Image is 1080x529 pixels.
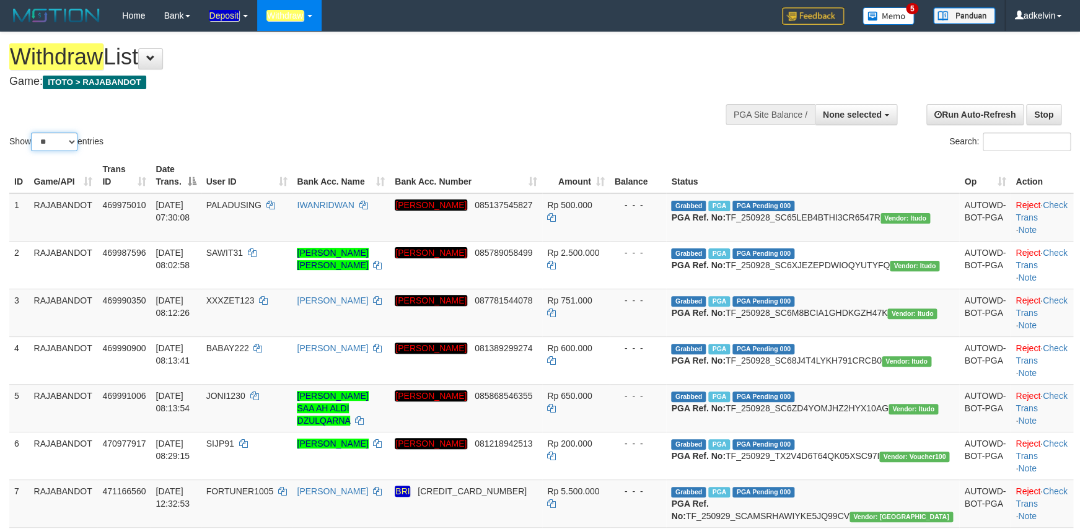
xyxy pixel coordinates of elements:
em: Deposit [209,10,239,21]
td: · · [1011,193,1073,242]
td: 1 [9,193,29,242]
a: Check Trans [1016,486,1067,509]
div: PGA Site Balance / [726,104,815,125]
span: [DATE] 12:32:53 [156,486,190,509]
span: ITOTO > RAJABANDOT [43,76,146,89]
td: AUTOWD-BOT-PGA [959,241,1011,289]
td: 6 [9,432,29,479]
em: BRI [395,486,410,497]
span: Copy 081218942513 to clipboard [475,439,532,448]
th: Balance [610,158,667,193]
a: Check Trans [1016,343,1067,365]
img: Button%20Memo.svg [863,7,915,25]
span: Grabbed [671,391,706,402]
td: · · [1011,289,1073,336]
span: Vendor URL: https://secure10.1velocity.biz [850,512,953,522]
span: Marked by adkpebhi [708,391,730,402]
span: Marked by adkaldo [708,487,730,497]
span: [DATE] 07:30:08 [156,200,190,222]
a: Note [1018,225,1037,235]
span: Vendor URL: https://secure6.1velocity.biz [889,404,938,414]
a: Stop [1026,104,1061,125]
th: Op: activate to sort column ascending [959,158,1011,193]
a: Check Trans [1016,295,1067,318]
span: 469990900 [102,343,146,353]
a: Note [1018,368,1037,378]
div: - - - [615,199,662,211]
span: PGA Pending [732,344,794,354]
th: Trans ID: activate to sort column ascending [97,158,151,193]
span: SAWIT31 [206,248,243,258]
td: RAJABANDOT [29,479,98,527]
em: [PERSON_NAME] [395,390,467,401]
td: TF_250928_SC6XJEZEPDWIOQYUTYFQ [666,241,959,289]
a: Note [1018,416,1037,426]
span: XXXZET123 [206,295,255,305]
a: [PERSON_NAME] [297,295,368,305]
a: Reject [1016,343,1040,353]
a: [PERSON_NAME] SAA AH ALDI DZULQARNA [297,391,368,426]
td: 2 [9,241,29,289]
span: Grabbed [671,248,706,259]
td: · · [1011,384,1073,432]
span: PGA Pending [732,248,794,259]
td: AUTOWD-BOT-PGA [959,289,1011,336]
em: Withdraw [266,10,304,21]
input: Search: [983,133,1071,151]
td: AUTOWD-BOT-PGA [959,336,1011,384]
span: Grabbed [671,487,706,497]
span: [DATE] 08:29:15 [156,439,190,461]
span: None selected [823,110,882,120]
span: Vendor URL: https://secure6.1velocity.biz [890,261,939,271]
span: Vendor URL: https://secure6.1velocity.biz [880,213,930,224]
span: [DATE] 08:12:26 [156,295,190,318]
span: [DATE] 08:13:41 [156,343,190,365]
span: Grabbed [671,201,706,211]
a: [PERSON_NAME] [297,439,368,448]
span: 470977917 [102,439,146,448]
div: - - - [615,390,662,402]
td: · · [1011,432,1073,479]
div: - - - [615,342,662,354]
div: - - - [615,485,662,497]
th: Status [666,158,959,193]
b: PGA Ref. No: [671,499,708,521]
label: Show entries [9,133,103,151]
span: Rp 600.000 [547,343,592,353]
a: Reject [1016,248,1040,258]
td: 3 [9,289,29,336]
a: IWANRIDWAN [297,200,354,210]
b: PGA Ref. No: [671,356,725,365]
a: [PERSON_NAME] [PERSON_NAME] [297,248,368,270]
td: TF_250929_SCAMSRHAWIYKE5JQ99CV [666,479,959,527]
span: Rp 5.500.000 [547,486,599,496]
span: Vendor URL: https://secure6.1velocity.biz [882,356,931,367]
a: Note [1018,320,1037,330]
span: JONI1230 [206,391,245,401]
td: TF_250928_SC6M8BCIA1GHDKGZH47K [666,289,959,336]
span: Rp 200.000 [547,439,592,448]
span: Copy 081389299274 to clipboard [475,343,532,353]
span: PGA Pending [732,487,794,497]
th: Bank Acc. Name: activate to sort column ascending [292,158,390,193]
span: Copy 085868546355 to clipboard [475,391,532,401]
span: Grabbed [671,344,706,354]
a: Reject [1016,439,1040,448]
td: · · [1011,479,1073,527]
a: Reject [1016,486,1040,496]
a: Note [1018,273,1037,282]
span: PALADUSING [206,200,261,210]
span: Grabbed [671,439,706,450]
span: Marked by adkpebhi [708,344,730,354]
a: [PERSON_NAME] [297,343,368,353]
img: MOTION_logo.png [9,6,103,25]
th: User ID: activate to sort column ascending [201,158,292,193]
span: Marked by adkpebhi [708,439,730,450]
td: RAJABANDOT [29,384,98,432]
td: TF_250929_TX2V4D6T64QK05XSC97I [666,432,959,479]
span: 469987596 [102,248,146,258]
span: 471166560 [102,486,146,496]
td: · · [1011,336,1073,384]
button: None selected [815,104,897,125]
td: 5 [9,384,29,432]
